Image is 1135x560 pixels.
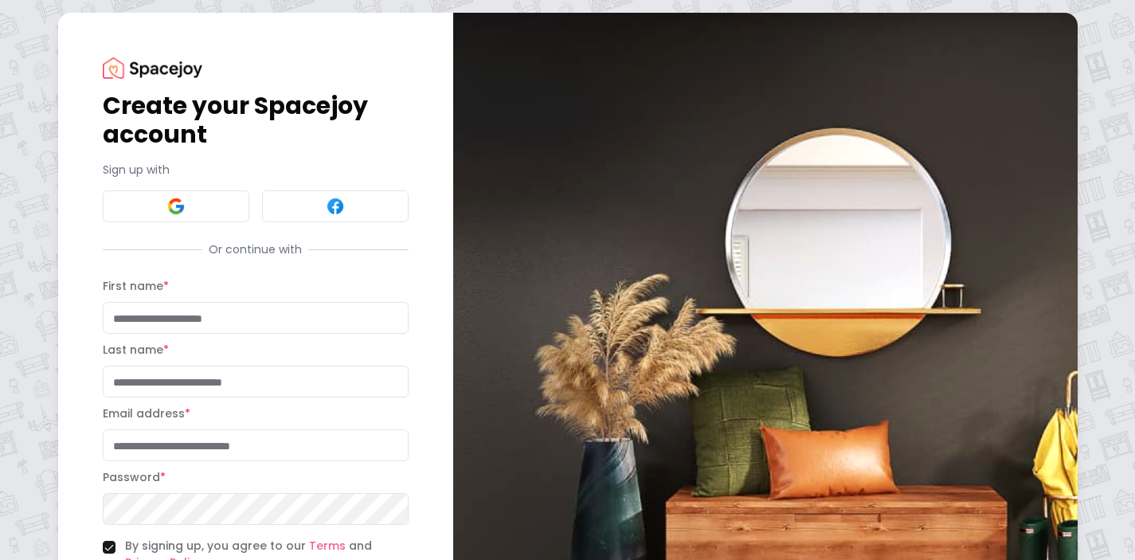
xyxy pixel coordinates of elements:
img: Google signin [166,197,186,216]
span: Or continue with [202,241,308,257]
img: Facebook signin [326,197,345,216]
label: Last name [103,342,169,358]
label: First name [103,278,169,294]
img: Spacejoy Logo [103,57,202,79]
label: Email address [103,405,190,421]
a: Terms [309,538,346,554]
label: Password [103,469,166,485]
h1: Create your Spacejoy account [103,92,409,149]
p: Sign up with [103,162,409,178]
